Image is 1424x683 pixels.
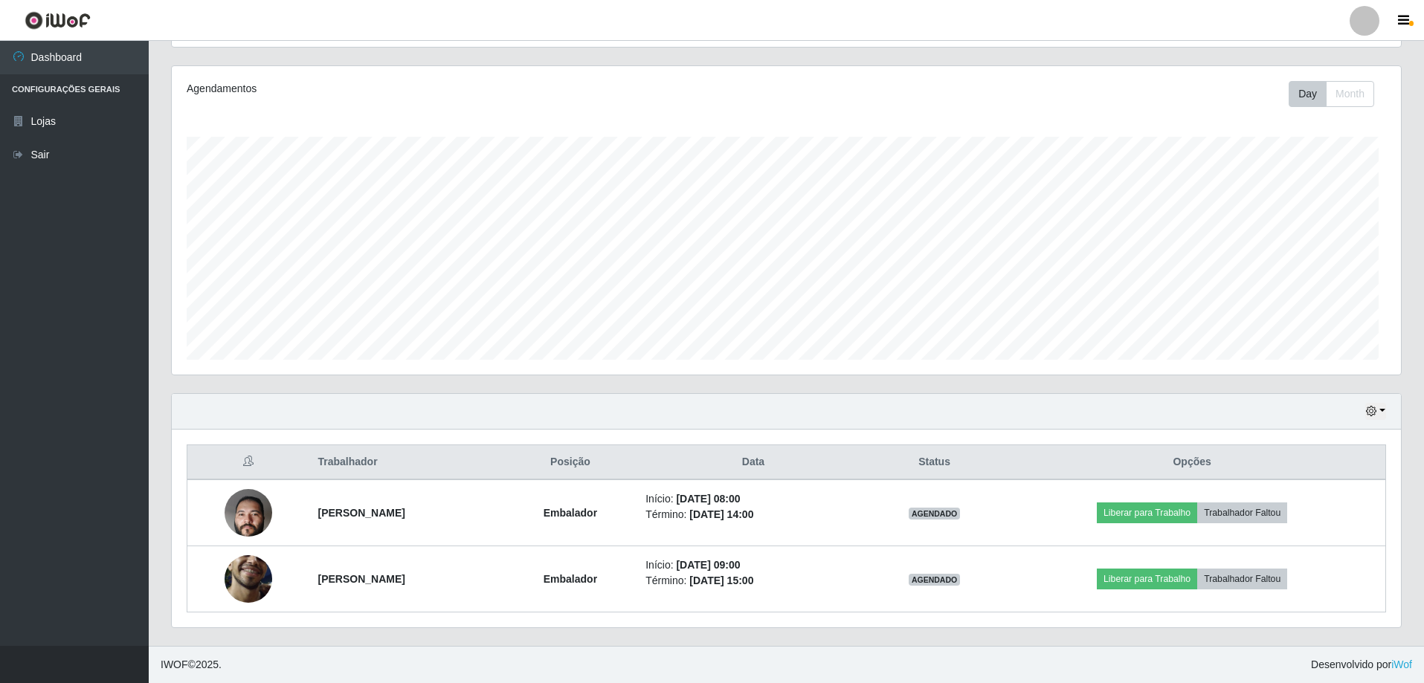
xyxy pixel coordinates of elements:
[225,460,272,566] img: 1750593066076.jpeg
[999,445,1385,480] th: Opções
[1197,502,1287,523] button: Trabalhador Faltou
[25,11,91,30] img: CoreUI Logo
[689,508,753,520] time: [DATE] 14:00
[225,526,272,632] img: 1755034904390.jpeg
[870,445,999,480] th: Status
[187,81,674,97] div: Agendamentos
[676,493,740,505] time: [DATE] 08:00
[1197,569,1287,589] button: Trabalhador Faltou
[1391,658,1412,670] a: iWof
[689,574,753,586] time: [DATE] 15:00
[645,507,861,522] li: Término:
[1289,81,1386,107] div: Toolbar with button groups
[909,574,961,586] span: AGENDADO
[1289,81,1327,107] button: Day
[1097,569,1197,589] button: Liberar para Trabalho
[309,445,503,480] th: Trabalhador
[645,491,861,507] li: Início:
[318,507,405,519] strong: [PERSON_NAME]
[544,573,597,585] strong: Embalador
[1326,81,1374,107] button: Month
[161,658,188,670] span: IWOF
[318,573,405,585] strong: [PERSON_NAME]
[676,559,740,571] time: [DATE] 09:00
[1289,81,1374,107] div: First group
[161,657,222,673] span: © 2025 .
[637,445,870,480] th: Data
[645,557,861,573] li: Início:
[909,508,961,519] span: AGENDADO
[1311,657,1412,673] span: Desenvolvido por
[504,445,637,480] th: Posição
[645,573,861,589] li: Término:
[1097,502,1197,523] button: Liberar para Trabalho
[544,507,597,519] strong: Embalador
